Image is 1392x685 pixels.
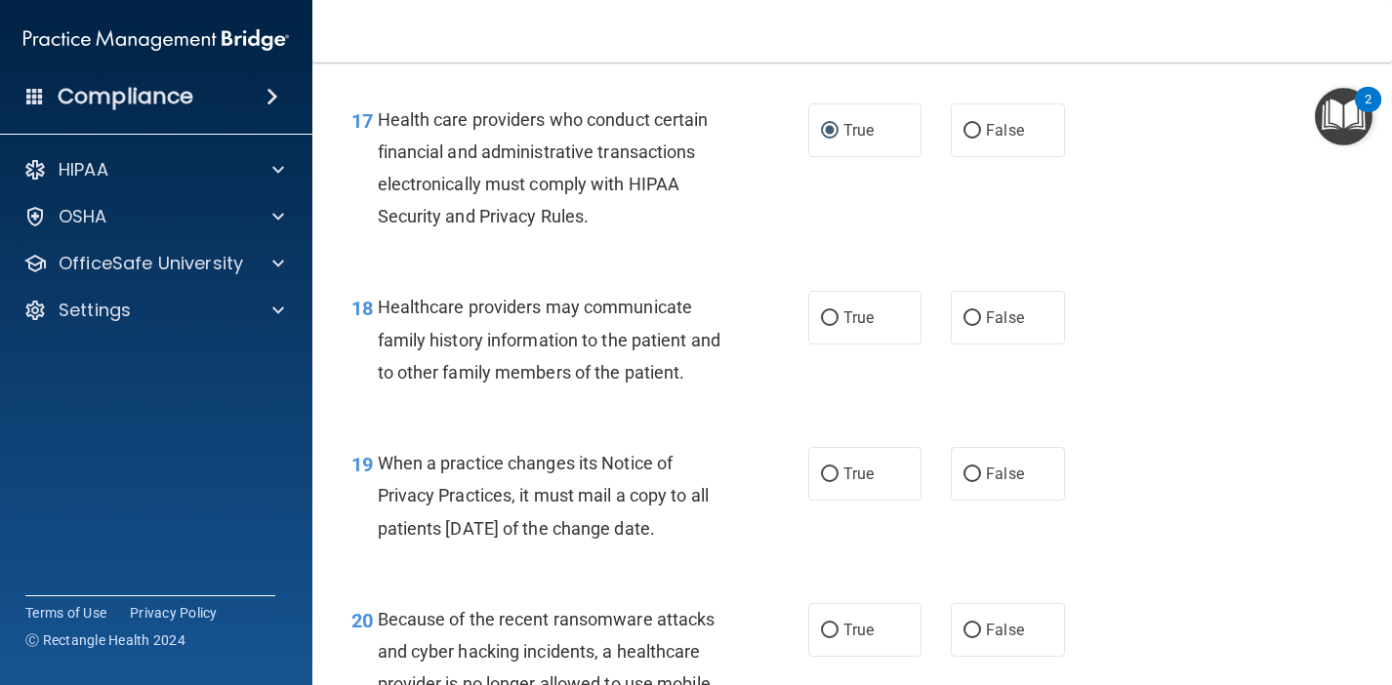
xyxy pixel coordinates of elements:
span: True [843,121,874,140]
span: 18 [351,297,373,320]
div: 2 [1365,100,1372,125]
input: False [963,624,981,638]
span: False [986,308,1024,327]
span: When a practice changes its Notice of Privacy Practices, it must mail a copy to all patients [DAT... [378,453,710,538]
a: Terms of Use [25,603,106,623]
span: 20 [351,609,373,632]
span: True [843,308,874,327]
input: False [963,311,981,326]
span: 17 [351,109,373,133]
span: Healthcare providers may communicate family history information to the patient and to other famil... [378,297,721,382]
span: False [986,621,1024,639]
input: True [821,124,839,139]
h4: Compliance [58,83,193,110]
a: Settings [23,299,284,322]
span: True [843,464,874,483]
a: OSHA [23,205,284,228]
span: 19 [351,453,373,476]
span: Health care providers who conduct certain financial and administrative transactions electronicall... [378,109,709,227]
p: OfficeSafe University [59,252,243,275]
span: True [843,621,874,639]
span: False [986,121,1024,140]
p: OSHA [59,205,107,228]
input: True [821,311,839,326]
a: HIPAA [23,158,284,181]
p: HIPAA [59,158,108,181]
input: True [821,467,839,482]
span: False [986,464,1024,483]
span: Ⓒ Rectangle Health 2024 [25,630,185,650]
input: False [963,124,981,139]
a: Privacy Policy [130,603,218,623]
a: OfficeSafe University [23,252,284,275]
input: False [963,467,981,482]
img: PMB logo [23,20,289,60]
input: True [821,624,839,638]
p: Settings [59,299,131,322]
button: Open Resource Center, 2 new notifications [1315,88,1372,145]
